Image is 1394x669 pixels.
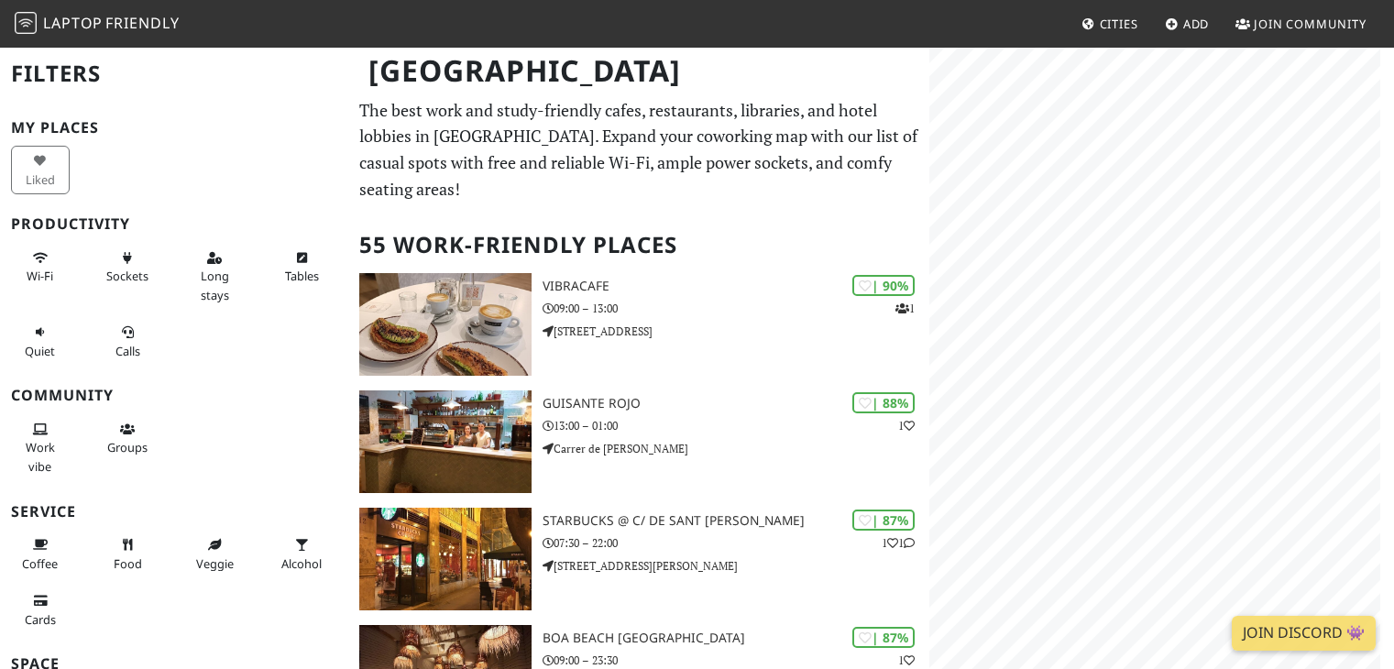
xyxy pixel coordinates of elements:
p: 09:00 – 13:00 [543,300,930,317]
span: Alcohol [281,555,322,572]
h1: [GEOGRAPHIC_DATA] [354,46,926,96]
span: Add [1183,16,1210,32]
div: | 88% [852,392,915,413]
button: Coffee [11,530,70,578]
p: [STREET_ADDRESS][PERSON_NAME] [543,557,930,575]
span: Long stays [201,268,229,302]
div: | 87% [852,510,915,531]
h3: Vibracafe [543,279,930,294]
button: Quiet [11,317,70,366]
p: 1 1 [882,534,915,552]
p: 1 [898,417,915,434]
span: Credit cards [25,611,56,628]
button: Food [98,530,157,578]
h3: Community [11,387,337,404]
span: Stable Wi-Fi [27,268,53,284]
h2: Filters [11,46,337,102]
img: Vibracafe [359,273,531,376]
p: 07:30 – 22:00 [543,534,930,552]
button: Sockets [98,243,157,291]
button: Work vibe [11,414,70,481]
p: [STREET_ADDRESS] [543,323,930,340]
h2: 55 Work-Friendly Places [359,217,918,273]
span: Laptop [43,13,103,33]
span: Power sockets [106,268,148,284]
span: Cities [1100,16,1138,32]
span: Quiet [25,343,55,359]
h3: Service [11,503,337,521]
span: Coffee [22,555,58,572]
button: Alcohol [272,530,331,578]
a: Starbucks @ C/ de Sant Vicent Màrtir | 87% 11 Starbucks @ C/ de Sant [PERSON_NAME] 07:30 – 22:00 ... [348,508,929,610]
a: Vibracafe | 90% 1 Vibracafe 09:00 – 13:00 [STREET_ADDRESS] [348,273,929,376]
p: Carrer de [PERSON_NAME] [543,440,930,457]
a: Add [1158,7,1217,40]
button: Calls [98,317,157,366]
a: LaptopFriendly LaptopFriendly [15,8,180,40]
span: Video/audio calls [115,343,140,359]
button: Veggie [185,530,244,578]
p: 1 [895,300,915,317]
span: Friendly [105,13,179,33]
p: 13:00 – 01:00 [543,417,930,434]
p: 09:00 – 23:30 [543,652,930,669]
div: | 87% [852,627,915,648]
span: Group tables [107,439,148,455]
span: Veggie [196,555,234,572]
button: Wi-Fi [11,243,70,291]
p: The best work and study-friendly cafes, restaurants, libraries, and hotel lobbies in [GEOGRAPHIC_... [359,97,918,203]
img: Starbucks @ C/ de Sant Vicent Màrtir [359,508,531,610]
span: Work-friendly tables [285,268,319,284]
button: Groups [98,414,157,463]
h3: Productivity [11,215,337,233]
img: Guisante Rojo [359,390,531,493]
div: | 90% [852,275,915,296]
span: Join Community [1254,16,1367,32]
span: People working [26,439,55,474]
a: Join Community [1228,7,1374,40]
button: Long stays [185,243,244,310]
span: Food [114,555,142,572]
button: Cards [11,586,70,634]
a: Join Discord 👾 [1232,616,1376,651]
a: Guisante Rojo | 88% 1 Guisante Rojo 13:00 – 01:00 Carrer de [PERSON_NAME] [348,390,929,493]
button: Tables [272,243,331,291]
h3: Boa Beach [GEOGRAPHIC_DATA] [543,631,930,646]
h3: Guisante Rojo [543,396,930,411]
a: Cities [1074,7,1146,40]
h3: Starbucks @ C/ de Sant [PERSON_NAME] [543,513,930,529]
img: LaptopFriendly [15,12,37,34]
p: 1 [898,652,915,669]
h3: My Places [11,119,337,137]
